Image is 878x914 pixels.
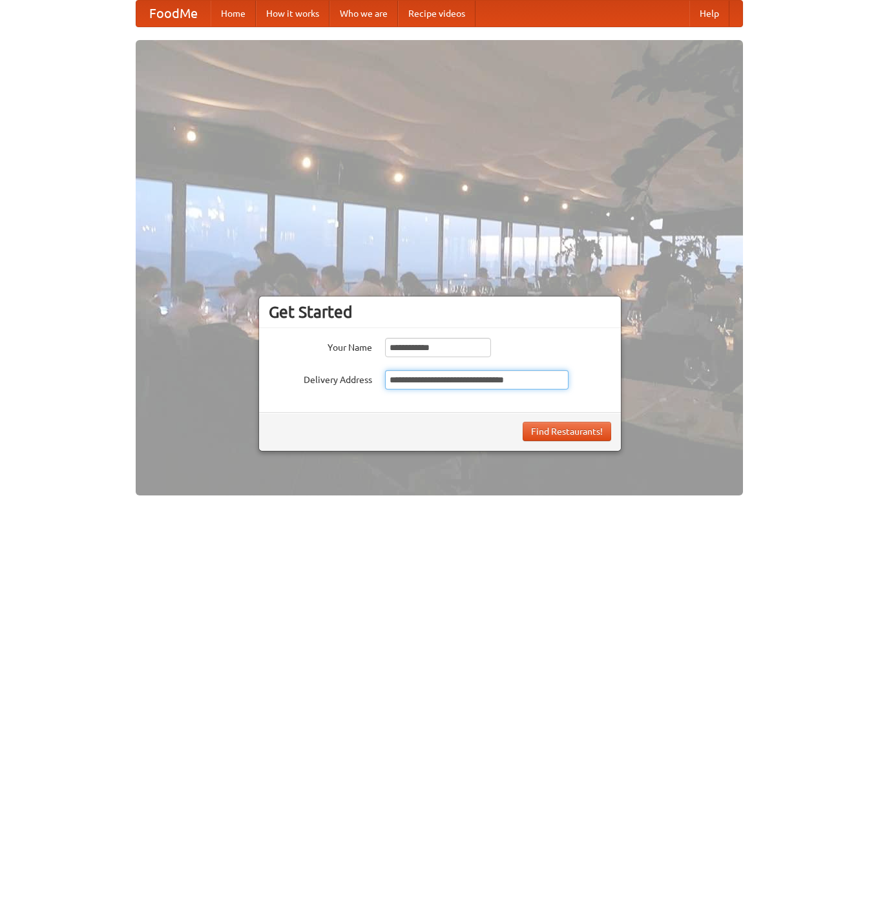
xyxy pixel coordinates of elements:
h3: Get Started [269,302,611,322]
a: How it works [256,1,329,26]
a: Who we are [329,1,398,26]
label: Delivery Address [269,370,372,386]
label: Your Name [269,338,372,354]
a: Help [689,1,729,26]
button: Find Restaurants! [523,422,611,441]
a: Home [211,1,256,26]
a: Recipe videos [398,1,476,26]
a: FoodMe [136,1,211,26]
